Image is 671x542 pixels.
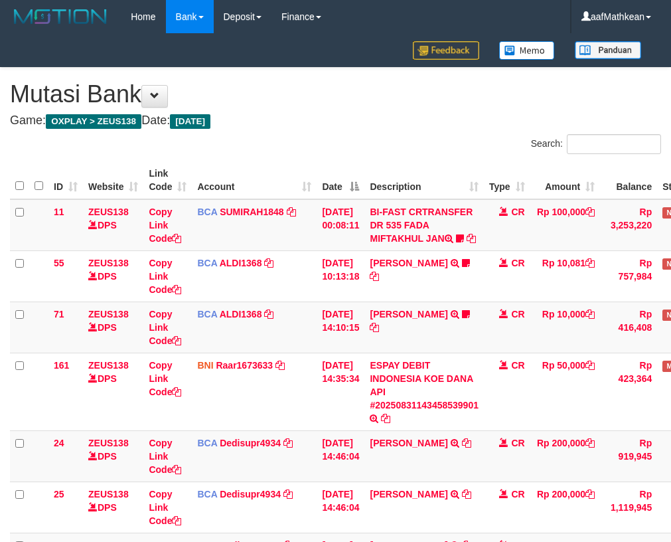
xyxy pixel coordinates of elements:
a: Copy BI-FAST CRTRANSFER DR 535 FADA MIFTAKHUL JAN to clipboard [467,233,476,244]
a: [PERSON_NAME] [370,438,447,448]
td: DPS [83,482,143,533]
a: Copy FERLANDA EFRILIDIT to clipboard [370,271,379,282]
a: Copy ALDI1368 to clipboard [264,309,273,319]
span: 25 [54,489,64,499]
th: Website: activate to sort column ascending [83,161,143,199]
a: Copy Rp 10,000 to clipboard [585,309,595,319]
span: [DATE] [170,114,210,129]
a: ALDI1368 [220,309,262,319]
td: DPS [83,430,143,482]
td: [DATE] 10:13:18 [317,250,364,302]
span: 55 [54,258,64,268]
img: Feedback.jpg [413,41,479,60]
span: BCA [197,489,217,499]
a: Copy Dedisupr4934 to clipboard [283,438,293,448]
td: Rp 416,408 [600,302,657,353]
th: Link Code: activate to sort column ascending [143,161,192,199]
td: Rp 10,081 [530,250,601,302]
a: Copy SUMIRAH1848 to clipboard [287,207,296,217]
span: BCA [197,258,217,268]
a: Copy ESPAY DEBIT INDONESIA KOE DANA API #20250831143458539901 to clipboard [381,413,390,424]
a: Copy Link Code [149,258,181,295]
span: CR [511,207,524,217]
a: Copy Link Code [149,309,181,346]
td: [DATE] 14:46:04 [317,482,364,533]
span: BNI [197,360,213,371]
a: ZEUS138 [88,309,129,319]
span: 161 [54,360,69,371]
a: Raar1673633 [216,360,273,371]
th: Amount: activate to sort column ascending [530,161,601,199]
th: Date: activate to sort column descending [317,161,364,199]
a: Copy Link Code [149,360,181,397]
a: Copy BONG KARMAN WONGSO to clipboard [462,438,471,448]
td: DPS [83,199,143,251]
a: Copy Dedisupr4934 to clipboard [283,489,293,499]
td: [DATE] 00:08:11 [317,199,364,251]
th: Type: activate to sort column ascending [484,161,530,199]
a: ESPAY DEBIT INDONESIA KOE DANA API #20250831143458539901 [370,360,479,410]
a: Dedisupr4934 [220,438,281,448]
a: ZEUS138 [88,207,129,217]
td: BI-FAST CRTRANSFER DR 535 FADA MIFTAKHUL JAN [364,199,484,251]
td: Rp 757,984 [600,250,657,302]
a: Copy Rp 10,081 to clipboard [585,258,595,268]
th: Account: activate to sort column ascending [192,161,317,199]
td: Rp 919,945 [600,430,657,482]
span: CR [511,360,524,371]
td: Rp 10,000 [530,302,601,353]
a: SUMIRAH1848 [220,207,283,217]
input: Search: [567,134,661,154]
th: ID: activate to sort column ascending [48,161,83,199]
img: Button%20Memo.svg [499,41,555,60]
span: OXPLAY > ZEUS138 [46,114,141,129]
span: BCA [197,207,217,217]
span: BCA [197,309,217,319]
h4: Game: Date: [10,114,661,128]
a: Copy Link Code [149,438,181,475]
td: DPS [83,302,143,353]
a: ALDI1368 [220,258,262,268]
a: Copy Link Code [149,489,181,526]
h1: Mutasi Bank [10,81,661,108]
span: CR [511,438,524,448]
a: Copy MOHAMMAD ARDIN to clipboard [462,489,471,499]
a: [PERSON_NAME] [370,489,447,499]
a: [PERSON_NAME] [370,309,447,319]
td: Rp 200,000 [530,482,601,533]
span: CR [511,309,524,319]
a: Copy Rp 200,000 to clipboard [585,438,595,448]
span: CR [511,489,524,499]
td: [DATE] 14:35:34 [317,353,364,430]
label: Search: [531,134,661,154]
td: Rp 3,253,220 [600,199,657,251]
th: Description: activate to sort column ascending [364,161,484,199]
img: MOTION_logo.png [10,7,111,27]
a: Copy Rp 100,000 to clipboard [585,207,595,217]
a: [PERSON_NAME] [370,258,447,268]
a: Copy ALDI1368 to clipboard [264,258,273,268]
a: ZEUS138 [88,258,129,268]
a: Copy Raar1673633 to clipboard [275,360,285,371]
span: 24 [54,438,64,448]
a: Copy Rp 50,000 to clipboard [585,360,595,371]
a: Copy Rp 200,000 to clipboard [585,489,595,499]
span: BCA [197,438,217,448]
td: Rp 200,000 [530,430,601,482]
td: DPS [83,353,143,430]
span: 71 [54,309,64,319]
th: Balance [600,161,657,199]
td: [DATE] 14:46:04 [317,430,364,482]
td: [DATE] 14:10:15 [317,302,364,353]
a: Dedisupr4934 [220,489,281,499]
a: Copy Link Code [149,207,181,244]
td: DPS [83,250,143,302]
td: Rp 50,000 [530,353,601,430]
a: ZEUS138 [88,360,129,371]
img: panduan.png [575,41,641,59]
td: Rp 423,364 [600,353,657,430]
span: 11 [54,207,64,217]
td: Rp 1,119,945 [600,482,657,533]
a: ZEUS138 [88,438,129,448]
a: ZEUS138 [88,489,129,499]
